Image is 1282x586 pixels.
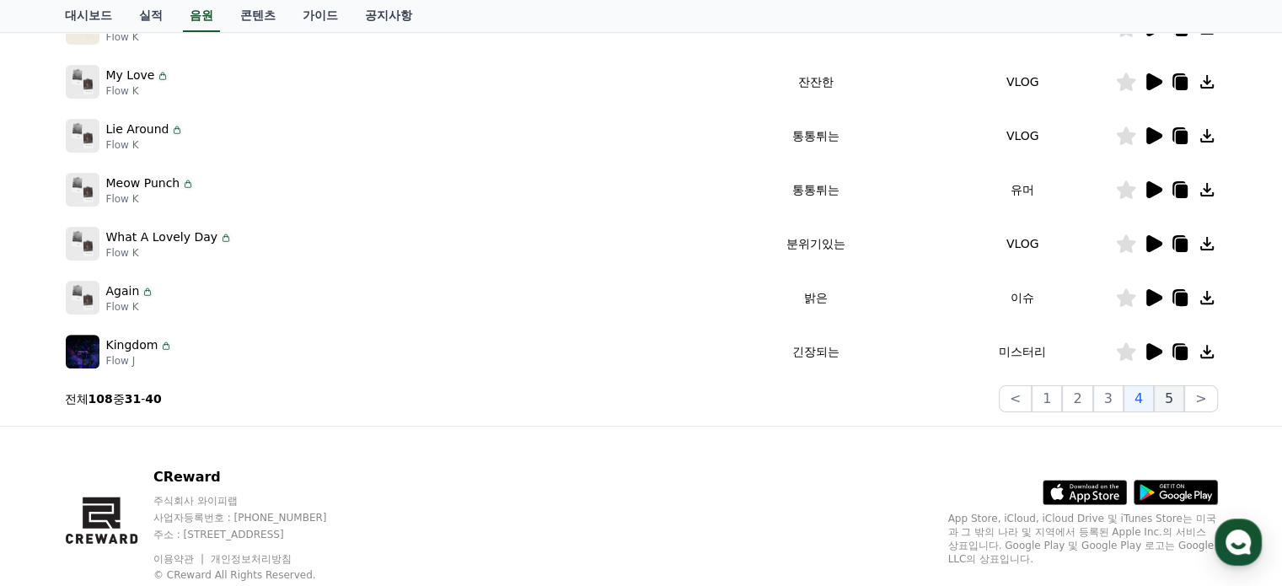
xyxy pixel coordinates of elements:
[701,163,930,217] td: 통통튀는
[1124,385,1154,412] button: 4
[153,467,359,487] p: CReward
[153,494,359,508] p: 주식회사 와이피랩
[701,271,930,325] td: 밝은
[931,325,1115,379] td: 미스터리
[1154,385,1184,412] button: 5
[111,446,217,488] a: 대화
[260,471,281,485] span: 설정
[66,335,99,368] img: music
[106,84,170,98] p: Flow K
[931,55,1115,109] td: VLOG
[931,109,1115,163] td: VLOG
[217,446,324,488] a: 설정
[5,446,111,488] a: 홈
[65,390,162,407] p: 전체 중 -
[106,228,218,246] p: What A Lovely Day
[66,227,99,261] img: music
[999,385,1032,412] button: <
[53,471,63,485] span: 홈
[106,354,174,368] p: Flow J
[154,472,174,486] span: 대화
[931,217,1115,271] td: VLOG
[1184,385,1217,412] button: >
[106,30,165,44] p: Flow K
[66,65,99,99] img: music
[931,163,1115,217] td: 유머
[106,300,155,314] p: Flow K
[106,282,140,300] p: Again
[1093,385,1124,412] button: 3
[701,325,930,379] td: 긴장되는
[153,528,359,541] p: 주소 : [STREET_ADDRESS]
[106,67,155,84] p: My Love
[89,392,113,406] strong: 108
[66,281,99,315] img: music
[106,246,233,260] p: Flow K
[106,121,169,138] p: Lie Around
[153,553,207,565] a: 이용약관
[66,119,99,153] img: music
[1032,385,1062,412] button: 1
[701,109,930,163] td: 통통튀는
[701,217,930,271] td: 분위기있는
[948,512,1218,566] p: App Store, iCloud, iCloud Drive 및 iTunes Store는 미국과 그 밖의 나라 및 지역에서 등록된 Apple Inc.의 서비스 상표입니다. Goo...
[701,55,930,109] td: 잔잔한
[153,511,359,524] p: 사업자등록번호 : [PHONE_NUMBER]
[153,568,359,582] p: © CReward All Rights Reserved.
[106,192,196,206] p: Flow K
[106,336,158,354] p: Kingdom
[1062,385,1092,412] button: 2
[211,553,292,565] a: 개인정보처리방침
[931,271,1115,325] td: 이슈
[106,175,180,192] p: Meow Punch
[66,173,99,207] img: music
[145,392,161,406] strong: 40
[106,138,185,152] p: Flow K
[125,392,141,406] strong: 31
